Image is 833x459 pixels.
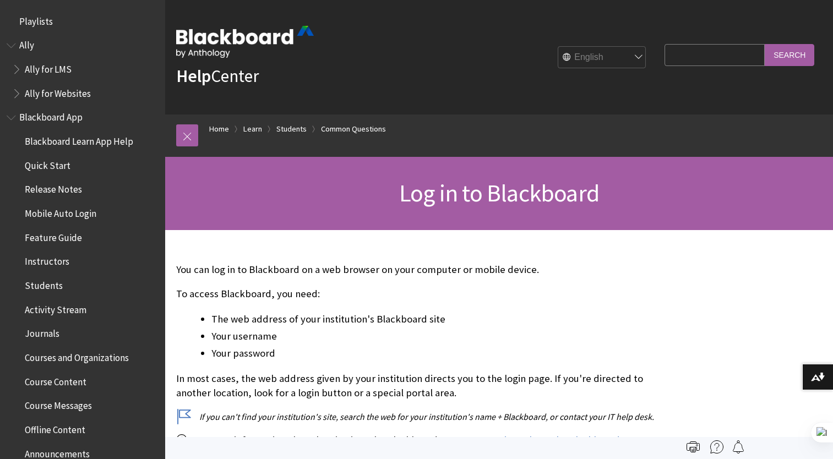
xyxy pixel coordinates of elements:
[25,132,133,147] span: Blackboard Learn App Help
[25,253,69,267] span: Instructors
[25,325,59,340] span: Journals
[176,65,211,87] strong: Help
[25,373,86,387] span: Course Content
[19,36,34,51] span: Ally
[176,287,659,301] p: To access Blackboard, you need:
[209,122,229,136] a: Home
[321,122,386,136] a: Common Questions
[25,228,82,243] span: Feature Guide
[7,12,159,31] nav: Book outline for Playlists
[176,26,314,58] img: Blackboard by Anthology
[25,181,82,195] span: Release Notes
[243,122,262,136] a: Learn
[765,44,814,65] input: Search
[176,411,659,423] p: If you can't find your institution's site, search the web for your institution's name + Blackboar...
[25,397,92,412] span: Course Messages
[176,263,659,277] p: You can log in to Blackboard on a web browser on your computer or mobile device.
[710,440,723,453] img: More help
[211,329,659,344] li: Your username
[25,156,70,171] span: Quick Start
[176,65,259,87] a: HelpCenter
[25,420,85,435] span: Offline Content
[25,300,86,315] span: Activity Stream
[276,122,307,136] a: Students
[176,371,659,400] p: In most cases, the web address given by your institution directs you to the login page. If you're...
[25,84,91,99] span: Ally for Websites
[7,36,159,103] nav: Book outline for Anthology Ally Help
[19,108,83,123] span: Blackboard App
[399,178,599,208] span: Log in to Blackboard
[211,312,659,327] li: The web address of your institution's Blackboard site
[25,204,96,219] span: Mobile Auto Login
[25,348,129,363] span: Courses and Organizations
[19,12,53,27] span: Playlists
[25,60,72,75] span: Ally for LMS
[732,440,745,453] img: Follow this page
[558,47,646,69] select: Site Language Selector
[25,276,63,291] span: Students
[687,440,700,453] img: Print
[478,434,640,447] a: Questions about the Blackboard App
[211,346,659,361] li: Your password
[176,433,659,447] p: For more information about logging into the Blackboard app, see .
